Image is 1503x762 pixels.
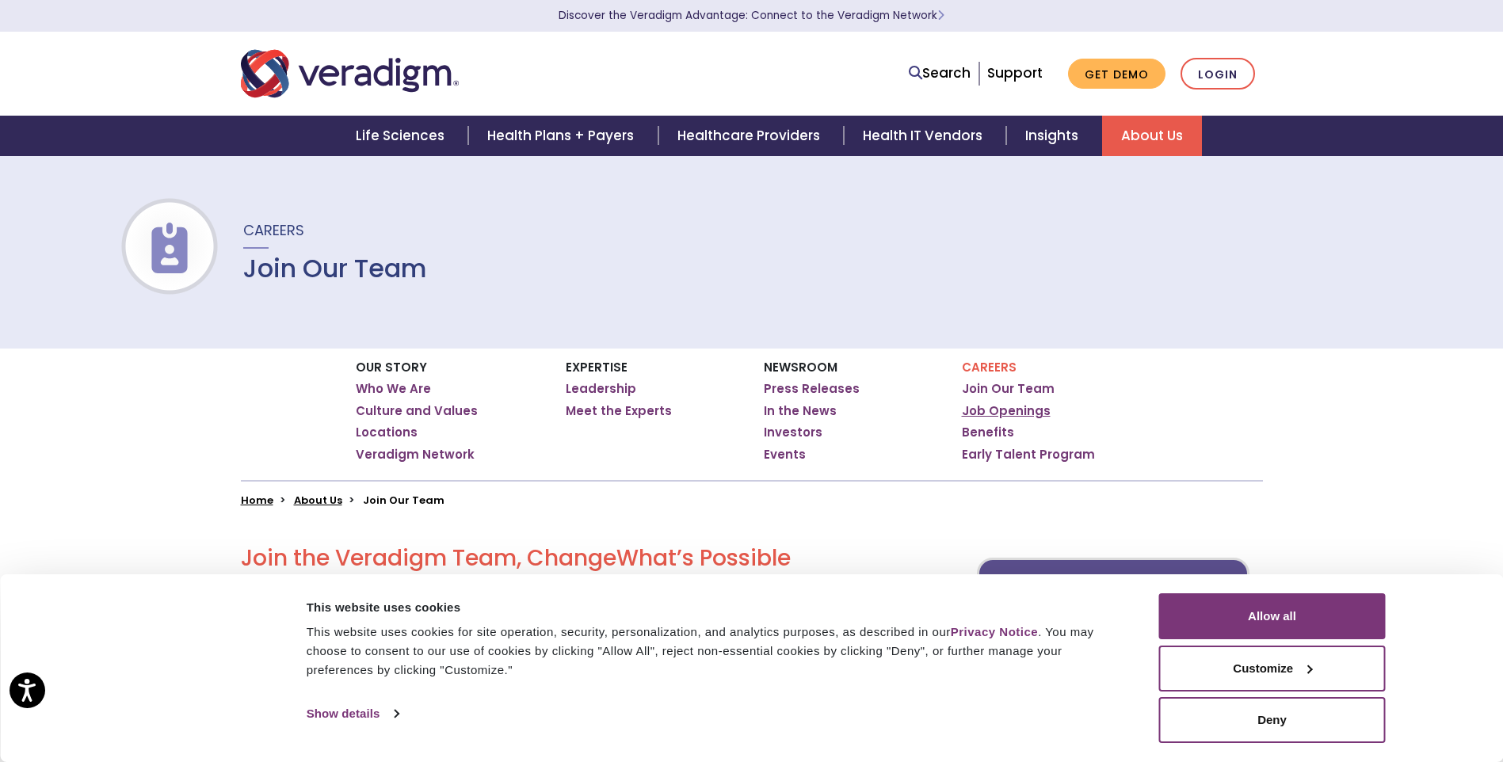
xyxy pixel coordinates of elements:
[243,253,427,284] h1: Join Our Team
[764,403,837,419] a: In the News
[1159,646,1386,692] button: Customize
[764,447,806,463] a: Events
[951,625,1038,638] a: Privacy Notice
[337,116,468,156] a: Life Sciences
[962,403,1051,419] a: Job Openings
[937,8,944,23] span: Learn More
[356,425,418,440] a: Locations
[307,702,399,726] a: Show details
[241,545,888,572] h2: Join the Veradigm Team, Change
[962,381,1055,397] a: Join Our Team
[909,63,971,84] a: Search
[764,381,860,397] a: Press Releases
[356,403,478,419] a: Culture and Values
[844,116,1006,156] a: Health IT Vendors
[241,493,273,508] a: Home
[243,220,304,240] span: Careers
[566,403,672,419] a: Meet the Experts
[987,63,1043,82] a: Support
[658,116,844,156] a: Healthcare Providers
[962,425,1014,440] a: Benefits
[1068,59,1165,90] a: Get Demo
[356,381,431,397] a: Who We Are
[1159,697,1386,743] button: Deny
[356,447,475,463] a: Veradigm Network
[1059,573,1167,592] strong: Join Our Team!
[307,598,1123,617] div: This website uses cookies
[1181,58,1255,90] a: Login
[1006,116,1102,156] a: Insights
[566,381,636,397] a: Leadership
[764,425,822,440] a: Investors
[559,8,944,23] a: Discover the Veradigm Advantage: Connect to the Veradigm NetworkLearn More
[616,543,791,573] span: What’s Possible
[241,48,459,100] img: Veradigm logo
[307,623,1123,680] div: This website uses cookies for site operation, security, personalization, and analytics purposes, ...
[1102,116,1202,156] a: About Us
[962,447,1095,463] a: Early Talent Program
[1159,593,1386,639] button: Allow all
[468,116,658,156] a: Health Plans + Payers
[294,493,342,508] a: About Us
